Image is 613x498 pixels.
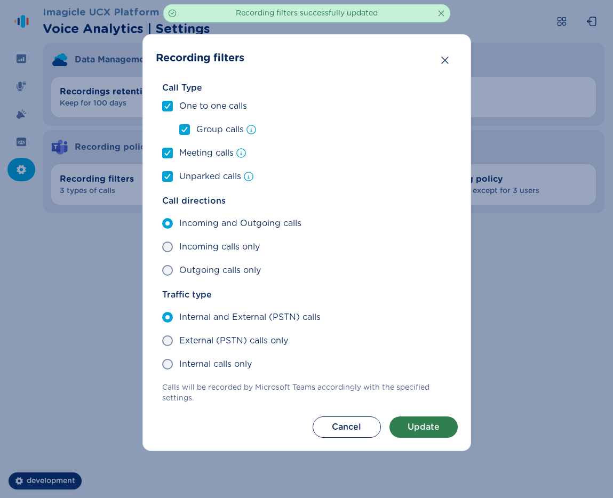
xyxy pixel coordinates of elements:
[236,8,378,19] span: Recording filters successfully updated
[156,47,458,69] header: Recording filters
[179,170,241,183] span: Unparked calls
[179,147,234,159] span: Meeting calls
[162,195,226,207] span: Call directions
[162,382,458,404] span: Calls will be recorded by Microsoft Teams accordingly with the specified settings.
[435,7,448,20] button: Clear
[162,82,458,94] span: Call Type
[179,100,247,113] span: One to one calls
[179,264,261,277] span: Outgoing calls only
[179,217,301,230] span: Incoming and Outgoing calls
[434,50,456,71] button: Close
[162,288,212,301] span: Traffic type
[179,311,321,324] span: Internal and External (PSTN) calls
[196,123,244,136] span: Group calls
[179,358,252,371] span: Internal calls only
[179,240,260,253] span: Incoming calls only
[179,334,288,347] span: External (PSTN) calls only
[313,416,381,438] button: Cancel
[389,416,458,438] button: Update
